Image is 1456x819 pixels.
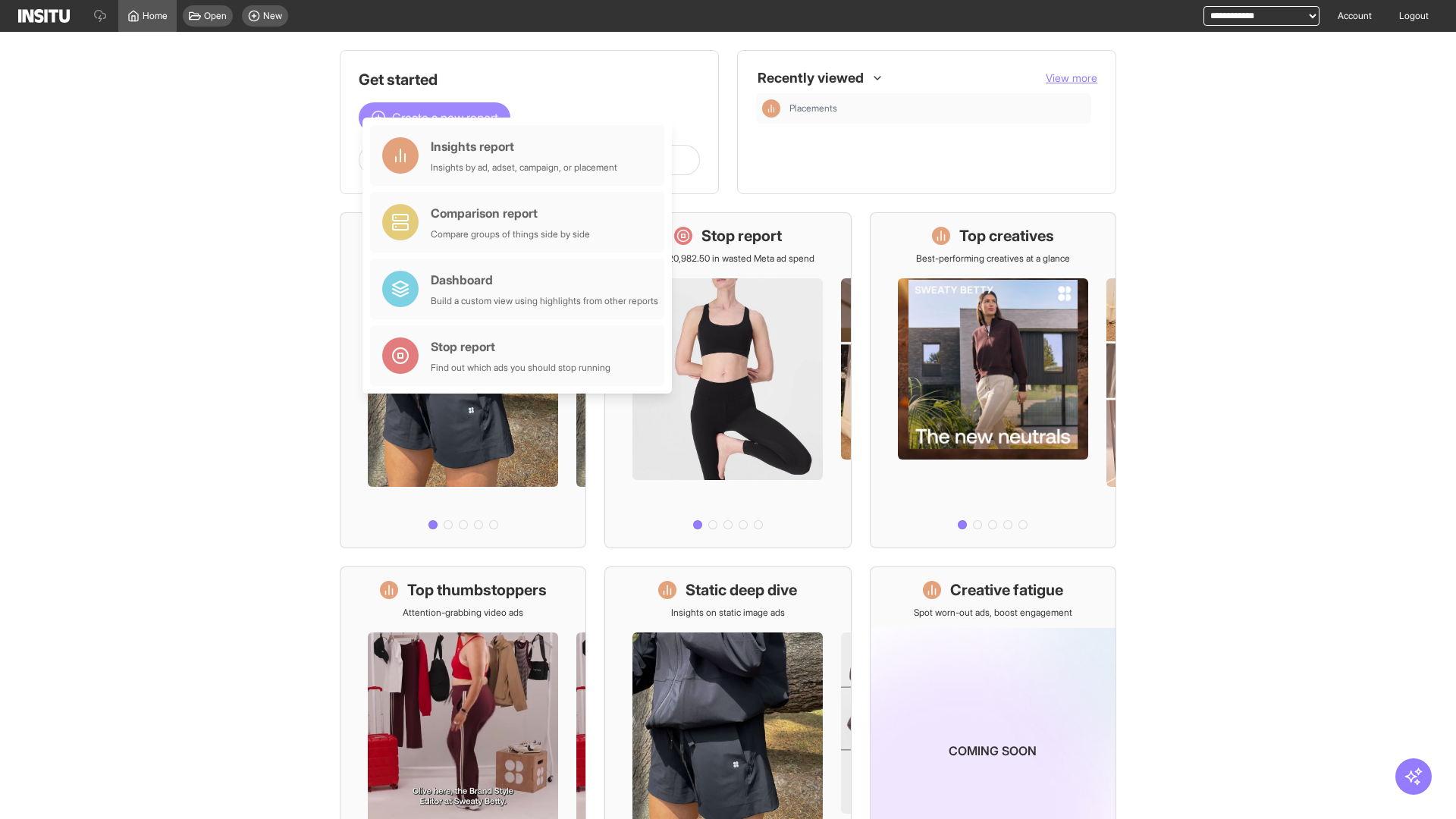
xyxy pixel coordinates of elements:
[18,9,70,23] img: Logo
[407,579,547,601] h1: Top thumbstoppers
[431,228,590,240] div: Compare groups of things side by side
[392,108,498,127] span: Create a new report
[340,212,586,548] a: What's live nowSee all active ads instantly
[686,579,797,601] h1: Static deep dive
[359,69,700,90] h1: Get started
[604,212,851,548] a: Stop reportSave £20,982.50 in wasted Meta ad spend
[431,362,610,374] div: Find out which ads you should stop running
[671,607,785,619] p: Insights on static image ads
[959,225,1054,246] h1: Top creatives
[701,225,782,246] h1: Stop report
[403,607,523,619] p: Attention-grabbing video ads
[870,212,1116,548] a: Top creativesBest-performing creatives at a glance
[1046,71,1097,84] span: View more
[204,10,227,22] span: Open
[263,10,282,22] span: New
[431,337,610,356] div: Stop report
[431,204,590,222] div: Comparison report
[916,253,1070,265] p: Best-performing creatives at a glance
[143,10,168,22] span: Home
[641,253,814,265] p: Save £20,982.50 in wasted Meta ad spend
[431,162,617,174] div: Insights by ad, adset, campaign, or placement
[1046,71,1097,86] button: View more
[789,102,837,115] span: Placements
[431,271,658,289] div: Dashboard
[359,102,510,133] button: Create a new report
[431,295,658,307] div: Build a custom view using highlights from other reports
[789,102,1085,115] span: Placements
[431,137,617,155] div: Insights report
[762,99,780,118] div: Insights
